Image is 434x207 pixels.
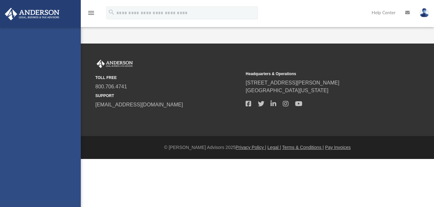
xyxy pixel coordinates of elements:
small: Headquarters & Operations [246,71,391,77]
a: [EMAIL_ADDRESS][DOMAIN_NAME] [95,102,183,107]
a: Pay Invoices [325,145,351,150]
a: [STREET_ADDRESS][PERSON_NAME] [246,80,339,85]
small: SUPPORT [95,93,241,99]
a: 800.706.4741 [95,84,127,89]
i: menu [87,9,95,17]
i: search [108,9,115,16]
img: Anderson Advisors Platinum Portal [3,8,61,20]
img: User Pic [419,8,429,17]
a: [GEOGRAPHIC_DATA][US_STATE] [246,88,328,93]
a: menu [87,12,95,17]
a: Privacy Policy | [236,145,266,150]
img: Anderson Advisors Platinum Portal [95,60,134,68]
a: Terms & Conditions | [282,145,324,150]
small: TOLL FREE [95,75,241,81]
a: Legal | [268,145,281,150]
div: © [PERSON_NAME] Advisors 2025 [81,144,434,151]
